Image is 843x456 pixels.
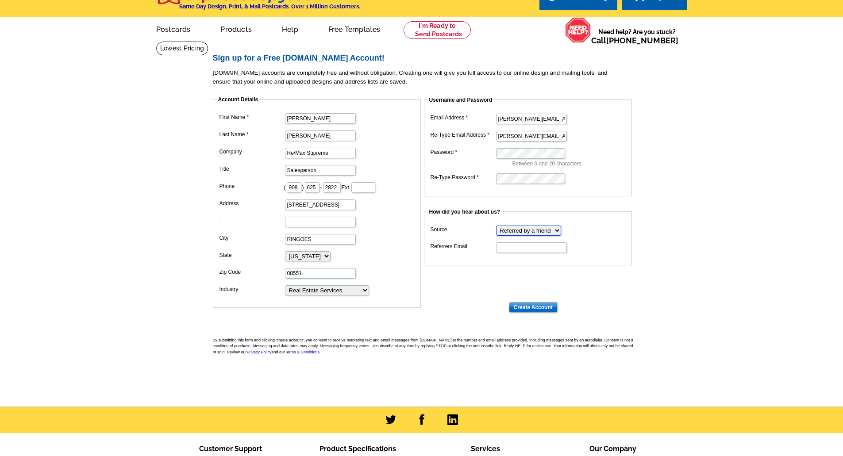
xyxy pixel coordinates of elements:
[428,208,501,216] legend: How did you hear about us?
[219,148,284,156] label: Company
[509,302,558,313] input: Create Account
[219,285,284,293] label: Industry
[319,445,396,453] span: Product Specifications
[431,148,495,156] label: Password
[142,18,205,39] a: Postcards
[179,3,360,10] h4: Same Day Design, Print, & Mail Postcards. Over 1 Million Customers.
[217,96,259,103] legend: Account Details
[431,226,495,234] label: Source
[431,131,495,139] label: Re-Type Email Address
[471,445,500,453] span: Services
[285,350,321,354] a: Terms & Conditions.
[219,165,284,173] label: Title
[219,251,284,259] label: State
[591,27,683,45] span: Need help? Are you stuck?
[565,17,591,43] img: help
[219,199,284,207] label: Address
[213,54,638,63] h2: Sign up for a Free [DOMAIN_NAME] Account!
[219,234,284,242] label: City
[213,337,638,356] p: By submitting this form and clicking 'create account', you consent to receive marketing text and ...
[206,18,266,39] a: Products
[428,96,493,104] legend: Username and Password
[666,250,843,456] iframe: LiveChat chat widget
[217,180,416,194] dd: ( ) - Ext.
[219,217,284,225] label: -
[589,445,636,453] span: Our Company
[512,160,627,168] p: Between 6 and 20 characters
[247,350,272,354] a: Privacy Policy
[268,18,312,39] a: Help
[219,268,284,276] label: Zip Code
[314,18,395,39] a: Free Templates
[219,130,284,138] label: Last Name
[199,445,262,453] span: Customer Support
[591,36,678,45] span: Call
[219,182,284,190] label: Phone
[431,173,495,181] label: Re-Type Password
[431,242,495,250] label: Referrers Email
[219,113,284,121] label: First Name
[431,114,495,122] label: Email Address
[606,36,678,45] a: [PHONE_NUMBER]
[213,69,638,86] p: [DOMAIN_NAME] accounts are completely free and without obligation. Creating one will give you ful...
